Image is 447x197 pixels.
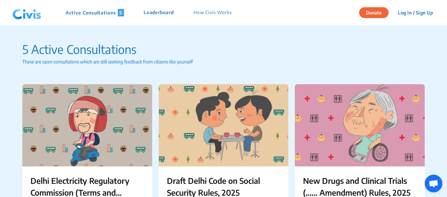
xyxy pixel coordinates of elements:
[118,9,124,16] span: 5
[394,8,437,18] button: Log In / Sign Up
[22,40,425,58] p: 5 Active Consultations
[22,58,425,65] p: These are open consultatons which are still seeking feedback from citizens like yourself
[10,3,44,23] img: navlogo.png
[144,9,174,16] p: Leaderboard
[425,175,442,192] div: Open chat
[359,9,394,15] a: Donate
[193,9,232,16] p: How Civis Works
[66,9,124,16] p: Active Consultations
[359,7,389,18] button: Donate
